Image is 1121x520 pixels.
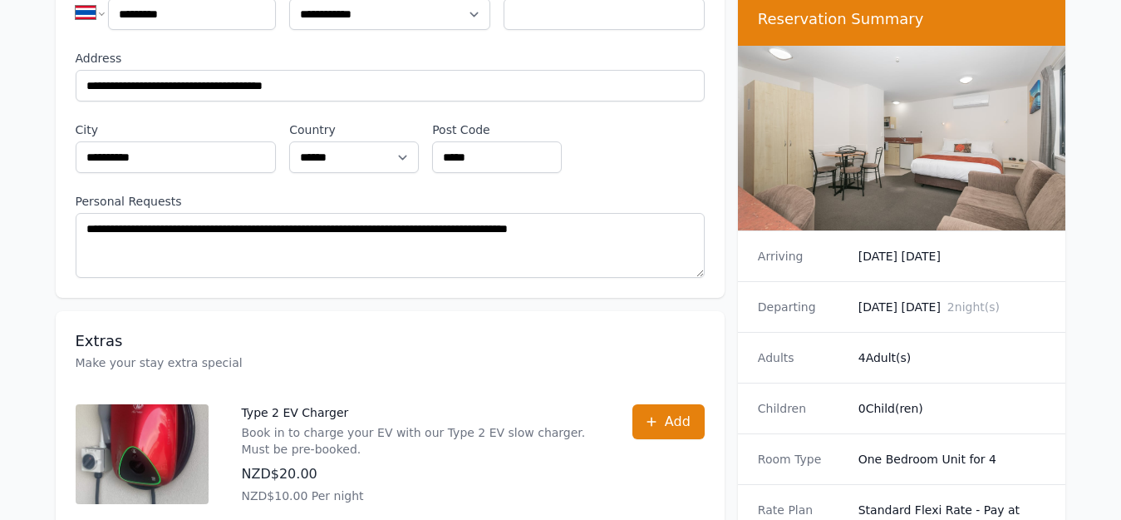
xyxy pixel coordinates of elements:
[738,46,1066,230] img: One Bedroom Unit for 4
[76,121,277,138] label: City
[858,299,1046,315] dd: [DATE] [DATE]
[242,464,599,484] p: NZD$20.00
[289,121,419,138] label: Country
[758,400,845,417] dt: Children
[76,331,705,351] h3: Extras
[76,404,209,504] img: Type 2 EV Charger
[242,424,599,458] p: Book in to charge your EV with our Type 2 EV slow charger. Must be pre-booked.
[858,451,1046,468] dd: One Bedroom Unit for 4
[758,451,845,468] dt: Room Type
[432,121,562,138] label: Post Code
[76,50,705,67] label: Address
[76,354,705,371] p: Make your stay extra special
[758,9,1046,29] h3: Reservation Summary
[632,404,705,439] button: Add
[242,404,599,421] p: Type 2 EV Charger
[858,248,1046,265] dd: [DATE] [DATE]
[76,193,705,210] label: Personal Requests
[858,400,1046,417] dd: 0 Child(ren)
[758,349,845,366] dt: Adults
[858,349,1046,366] dd: 4 Adult(s)
[242,488,599,504] p: NZD$10.00 Per night
[758,299,845,315] dt: Departing
[947,300,1000,314] span: 2 night(s)
[665,412,691,432] span: Add
[758,248,845,265] dt: Arriving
